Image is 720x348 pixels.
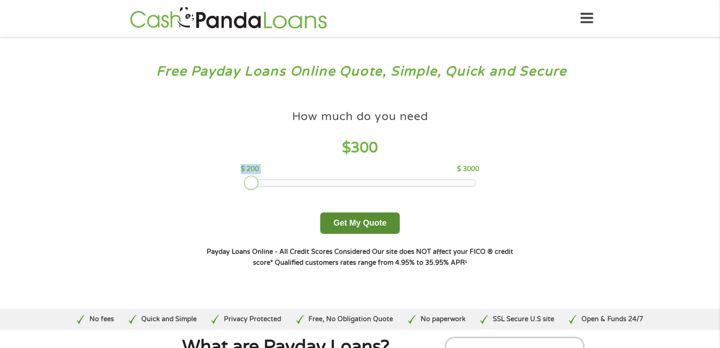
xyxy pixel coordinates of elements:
p: SSL Secure U.S site [493,314,554,324]
img: GetLoanNow Logo [127,5,330,31]
strong: Our site does NOT affect your FICO ® credit score* [253,248,513,267]
strong: Qualified customers rates range from 4.95% to 35.95% APR¹ [275,259,467,267]
p: Privacy Protected [224,314,281,324]
p: $ 3000 [457,164,479,174]
p: Free, No Obligation Quote [308,314,393,324]
p: $ 200 [241,164,259,174]
p: No paperwork [421,314,466,324]
p: Open & Funds 24/7 [581,314,643,324]
span: 300 [351,139,378,156]
p: Quick and Simple [141,314,197,324]
h4: How much do you need [292,109,428,124]
h4: $ [241,139,479,157]
strong: Payday Loans Online - All Credit Scores Considered [207,248,370,256]
button: Get My Quote [320,212,400,234]
h3: Free Payday Loans Online Quote, Simple, Quick and Secure [26,63,694,80]
p: No fees [89,314,114,324]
